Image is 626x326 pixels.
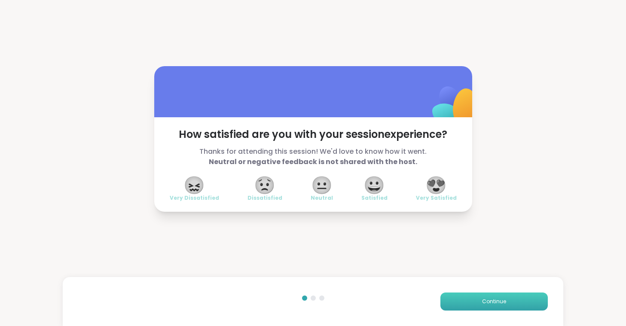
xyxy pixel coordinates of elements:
[254,177,275,193] span: 😟
[311,195,333,201] span: Neutral
[311,177,333,193] span: 😐
[170,195,219,201] span: Very Dissatisfied
[412,64,498,149] img: ShareWell Logomark
[183,177,205,193] span: 😖
[482,298,506,305] span: Continue
[361,195,388,201] span: Satisfied
[247,195,282,201] span: Dissatisfied
[416,195,457,201] span: Very Satisfied
[170,128,457,141] span: How satisfied are you with your session experience?
[440,292,548,311] button: Continue
[363,177,385,193] span: 😀
[425,177,447,193] span: 😍
[209,157,417,167] b: Neutral or negative feedback is not shared with the host.
[170,146,457,167] span: Thanks for attending this session! We'd love to know how it went.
